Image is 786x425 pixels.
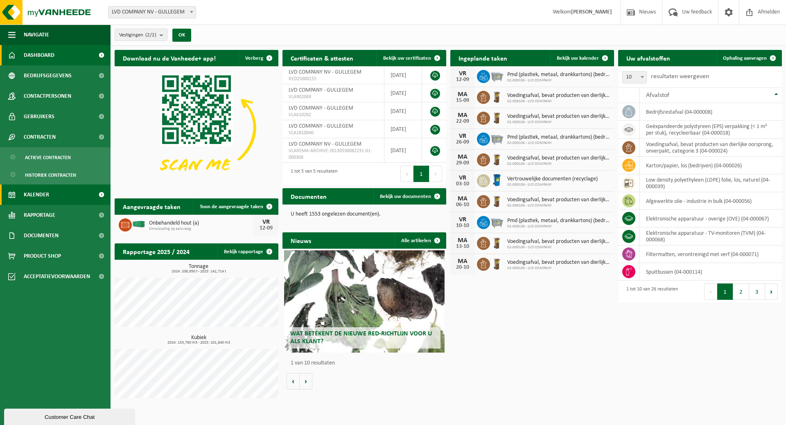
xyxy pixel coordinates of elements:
img: WB-0140-HPE-BN-01 [490,152,504,166]
button: Vorige [287,373,300,389]
span: Ophaling aanvragen [723,56,767,61]
div: 10-10 [454,223,471,229]
span: Vertrouwelijke documenten (recyclage) [507,176,598,182]
td: filtermatten, verontreinigd met verf (04-000071) [640,245,782,263]
div: 12-09 [454,77,471,83]
span: Acceptatievoorwaarden [24,266,90,287]
span: 02-009106 - LVD COMPANY [507,162,610,166]
div: 26-09 [454,139,471,145]
h2: Nieuws [282,232,319,248]
td: [DATE] [384,120,422,138]
a: Alle artikelen [395,232,445,249]
td: afgewerkte olie - industrie in bulk (04-000056) [640,192,782,210]
button: Verberg [239,50,278,66]
span: 02-009106 - LVD COMPANY [507,141,610,146]
img: WB-0140-HPE-BN-01 [490,256,504,270]
span: Toon de aangevraagde taken [200,204,263,209]
span: Product Shop [24,246,61,266]
span: Onbehandeld hout (a) [149,220,254,227]
div: VR [258,219,274,225]
span: 02-009106 - LVD COMPANY [507,78,610,83]
img: HK-XC-40-GN-00 [132,220,146,228]
div: 22-09 [454,119,471,124]
span: LVD COMPANY NV - GULLEGEM [289,69,361,75]
img: WB-2500-GAL-GY-01 [490,131,504,145]
span: LVD COMPANY NV - GULLEGEM [289,141,361,147]
div: VR [454,70,471,77]
span: LVD COMPANY NV - GULLEGEM [108,6,196,18]
h3: Kubiek [119,335,278,345]
span: LVD COMPANY NV - GULLEGEM [108,7,196,18]
span: Pmd (plastiek, metaal, drankkartons) (bedrijven) [507,72,610,78]
span: Contactpersonen [24,86,71,106]
p: U heeft 1553 ongelezen document(en). [291,211,438,217]
img: WB-2500-GAL-GY-01 [490,215,504,229]
span: Gebruikers [24,106,54,127]
span: Bekijk uw kalender [557,56,599,61]
span: Wat betekent de nieuwe RED-richtlijn voor u als klant? [290,331,432,345]
div: MA [454,196,471,202]
td: elektronische apparatuur - overige (OVE) (04-000067) [640,210,782,227]
span: 02-009106 - LVD COMPANY [507,99,610,104]
span: Dashboard [24,45,54,65]
iframe: chat widget [4,407,137,425]
button: 1 [413,166,429,182]
button: Previous [704,283,717,300]
span: Historiek contracten [25,167,76,183]
span: VLA1810040 [289,130,378,136]
img: WB-0140-HPE-BN-01 [490,194,504,208]
div: 13-10 [454,244,471,250]
a: Bekijk rapportage [217,243,278,260]
button: Next [429,166,442,182]
div: MA [454,91,471,98]
span: 02-009106 - LVD COMPANY [507,266,610,271]
td: bedrijfsrestafval (04-000008) [640,103,782,121]
div: 29-09 [454,160,471,166]
span: RED25000155 [289,76,378,82]
a: Bekijk uw documenten [373,188,445,205]
h2: Ingeplande taken [450,50,515,66]
span: 02-009106 - LVD COMPANY [507,224,610,229]
span: Contracten [24,127,56,147]
span: Bekijk uw documenten [380,194,431,199]
button: Next [765,283,778,300]
div: 1 tot 5 van 5 resultaten [287,165,337,183]
img: WB-0240-HPE-BE-09 [490,173,504,187]
td: spuitbussen (04-000114) [640,263,782,281]
div: VR [454,216,471,223]
span: 10 [622,71,647,83]
label: resultaten weergeven [651,73,709,80]
span: LVD COMPANY - GULLEGEM [289,123,353,129]
span: 10 [623,72,646,83]
span: LVD COMPANY - GULLEGEM [289,87,353,93]
span: 02-009106 - LVD COMPANY [507,203,610,208]
span: Pmd (plastiek, metaal, drankkartons) (bedrijven) [507,218,610,224]
span: VLAREMA-ARCHIVE-20130530082231-01-000368 [289,148,378,161]
span: VLA902069 [289,94,378,100]
div: MA [454,258,471,265]
span: 2024: 206,950 t - 2025: 142,714 t [119,270,278,274]
span: Voedingsafval, bevat producten van dierlijke oorsprong, onverpakt, categorie 3 [507,259,610,266]
h2: Documenten [282,188,335,204]
a: Bekijk uw kalender [550,50,613,66]
div: 1 tot 10 van 26 resultaten [622,283,678,301]
span: Pmd (plastiek, metaal, drankkartons) (bedrijven) [507,134,610,141]
h2: Download nu de Vanheede+ app! [115,50,224,66]
div: 20-10 [454,265,471,270]
td: karton/papier, los (bedrijven) (04-000026) [640,157,782,174]
button: Vestigingen(2/2) [115,29,167,41]
span: Omwisseling op aanvraag [149,227,254,232]
td: [DATE] [384,138,422,163]
h2: Uw afvalstoffen [618,50,678,66]
span: Bedrijfsgegevens [24,65,72,86]
span: Bekijk uw certificaten [383,56,431,61]
count: (2/2) [145,32,156,38]
a: Toon de aangevraagde taken [193,198,278,215]
button: Previous [400,166,413,182]
h2: Aangevraagde taken [115,198,189,214]
img: WB-0140-HPE-BN-01 [490,110,504,124]
td: [DATE] [384,102,422,120]
img: WB-2500-GAL-GY-01 [490,69,504,83]
span: Voedingsafval, bevat producten van dierlijke oorsprong, onverpakt, categorie 3 [507,197,610,203]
